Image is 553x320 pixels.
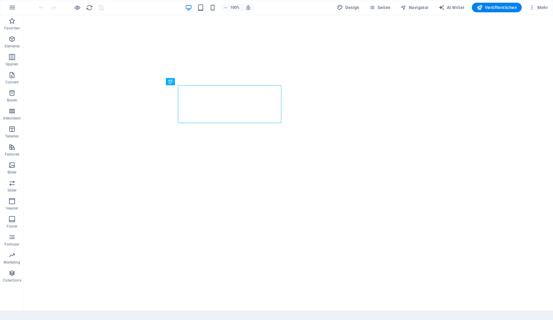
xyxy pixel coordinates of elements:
[472,3,522,12] button: Veröffentlichen
[369,5,391,11] span: Seiten
[335,3,362,12] button: Design
[86,4,93,11] button: reload
[7,224,17,229] p: Footer
[7,98,17,103] p: Boxen
[398,3,431,12] button: Navigator
[3,116,21,121] p: Akkordeon
[436,3,467,12] button: AI Writer
[527,3,550,12] button: Mehr
[221,4,242,11] button: 100%
[86,4,93,11] i: Seite neu laden
[5,242,20,247] p: Formular
[8,170,17,175] p: Bilder
[400,5,429,11] span: Navigator
[529,5,548,11] span: Mehr
[337,5,359,11] span: Design
[335,3,362,12] div: Design (Strg+Alt+Y)
[3,278,21,283] p: Collections
[367,3,393,12] button: Seiten
[5,80,19,85] p: Content
[5,134,19,139] p: Tabellen
[8,188,17,193] p: Slider
[4,260,20,265] p: Marketing
[477,5,517,11] span: Veröffentlichen
[246,5,251,10] i: Bei Größenänderung Zoomstufe automatisch an das gewählte Gerät anpassen.
[74,4,81,11] button: Klicke hier, um den Vorschau-Modus zu verlassen
[6,206,18,211] p: Header
[6,62,18,67] p: Spalten
[438,5,465,11] span: AI Writer
[4,26,20,31] p: Favoriten
[230,4,240,11] h6: 100%
[5,44,20,49] p: Elemente
[5,152,19,157] p: Features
